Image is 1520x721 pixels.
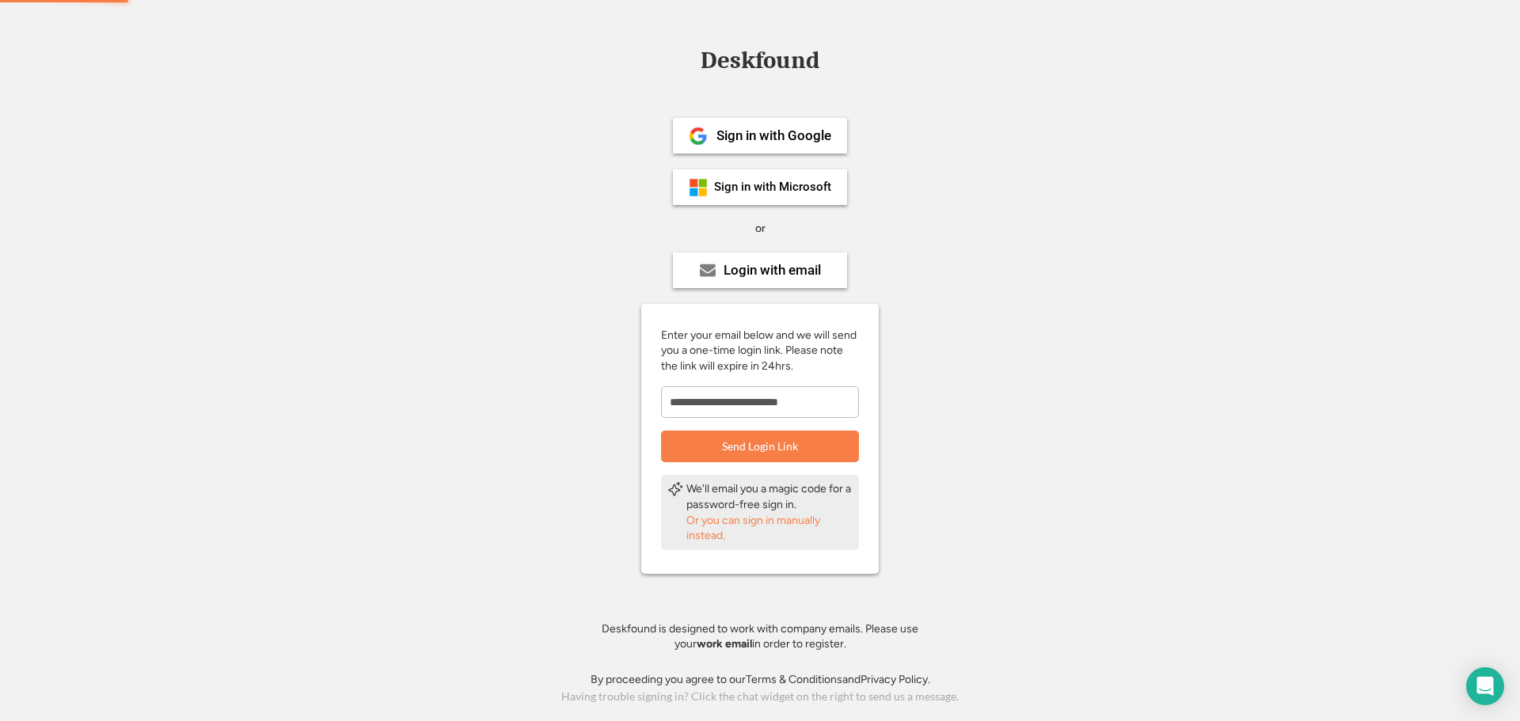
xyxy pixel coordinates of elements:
div: Sign in with Microsoft [714,181,831,193]
div: Sign in with Google [716,129,831,142]
img: 1024px-Google__G__Logo.svg.png [689,127,708,146]
strong: work email [697,637,752,651]
div: Enter your email below and we will send you a one-time login link. Please note the link will expi... [661,328,859,374]
button: Send Login Link [661,431,859,462]
img: ms-symbollockup_mssymbol_19.png [689,178,708,197]
div: or [755,221,766,237]
a: Terms & Conditions [746,673,842,686]
div: Or you can sign in manually instead. [686,513,853,544]
div: Deskfound [693,48,827,73]
div: Deskfound is designed to work with company emails. Please use your in order to register. [582,621,938,652]
div: By proceeding you agree to our and [591,672,930,688]
div: Open Intercom Messenger [1466,667,1504,705]
a: Privacy Policy. [861,673,930,686]
div: Login with email [724,264,821,277]
div: We'll email you a magic code for a password-free sign in. [686,481,853,512]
